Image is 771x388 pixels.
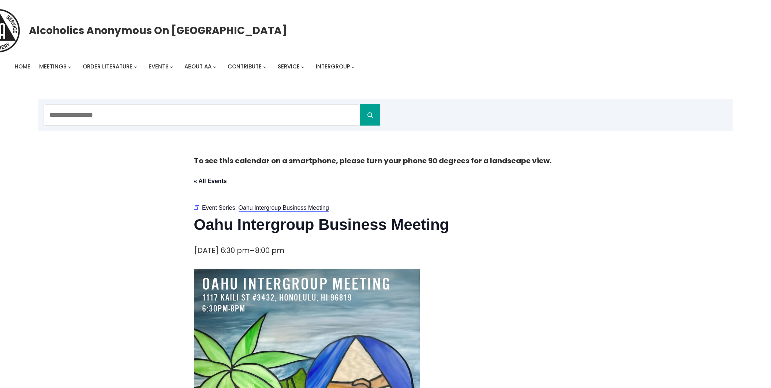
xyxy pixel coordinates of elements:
[316,63,350,70] span: Intergroup
[255,245,284,255] span: 8:00 pm
[692,81,710,99] a: Login
[278,63,300,70] span: Service
[239,205,329,212] a: Oahu Intergroup Business Meeting
[194,214,577,235] h1: Oahu Intergroup Business Meeting
[68,65,71,68] button: Meetings submenu
[15,61,30,72] a: Home
[39,61,67,72] a: Meetings
[213,65,216,68] button: About AA submenu
[15,63,30,70] span: Home
[194,178,227,184] a: « All Events
[263,65,266,68] button: Contribute submenu
[83,63,132,70] span: Order Literature
[149,61,169,72] a: Events
[149,63,169,70] span: Events
[351,65,355,68] button: Intergroup submenu
[134,65,137,68] button: Order Literature submenu
[301,65,304,68] button: Service submenu
[202,205,237,211] span: Event Series:
[39,63,67,70] span: Meetings
[194,156,551,166] strong: To see this calendar on a smartphone, please turn your phone 90 degrees for a landscape view.
[316,61,350,72] a: Intergroup
[15,61,357,72] nav: Intergroup
[228,63,262,70] span: Contribute
[184,63,212,70] span: About AA
[29,22,287,40] a: Alcoholics Anonymous on [GEOGRAPHIC_DATA]
[360,104,380,126] button: Search
[719,83,733,97] button: Cart
[170,65,173,68] button: Events submenu
[194,245,250,255] span: [DATE] 6:30 pm
[184,61,212,72] a: About AA
[228,61,262,72] a: Contribute
[278,61,300,72] a: Service
[194,244,284,257] div: –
